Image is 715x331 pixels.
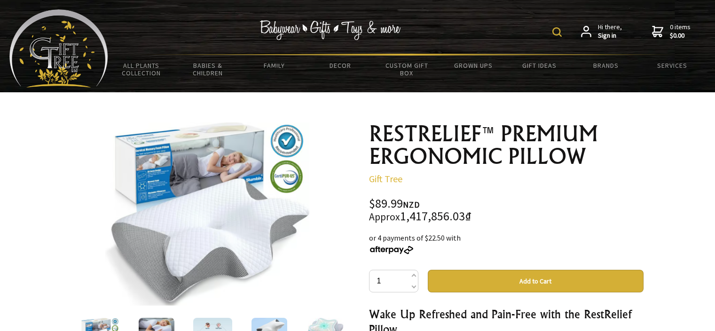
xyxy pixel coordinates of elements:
img: Babywear - Gifts - Toys & more [260,20,401,40]
a: Custom Gift Box [374,56,440,83]
button: Add to Cart [428,270,644,292]
a: All Plants Collection [108,56,174,83]
h1: RESTRELIEF™ PREMIUM ERGONOMIC PILLOW [369,122,644,168]
span: 0 items [670,23,691,40]
a: Hi there,Sign in [581,23,622,40]
a: Gift Ideas [506,56,573,75]
strong: Sign in [598,32,622,40]
img: Afterpay [369,246,414,254]
a: Family [241,56,307,75]
strong: $0.00 [670,32,691,40]
img: RESTRELIEF™ PREMIUM ERGONOMIC PILLOW [104,122,314,306]
img: Babyware - Gifts - Toys and more... [9,9,108,88]
a: Gift Tree [369,173,402,185]
small: Approx [369,210,400,223]
span: NZD [403,199,420,210]
div: or 4 payments of $22.50 with [369,232,644,255]
a: Grown Ups [440,56,506,75]
a: Decor [307,56,374,75]
span: Hi there, [598,23,622,40]
a: Babies & Children [174,56,241,83]
a: Brands [573,56,639,75]
a: Services [639,56,706,75]
a: 0 items$0.00 [652,23,691,40]
img: product search [552,27,562,37]
div: $89.99 1,417,856.03₫ [369,198,644,223]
